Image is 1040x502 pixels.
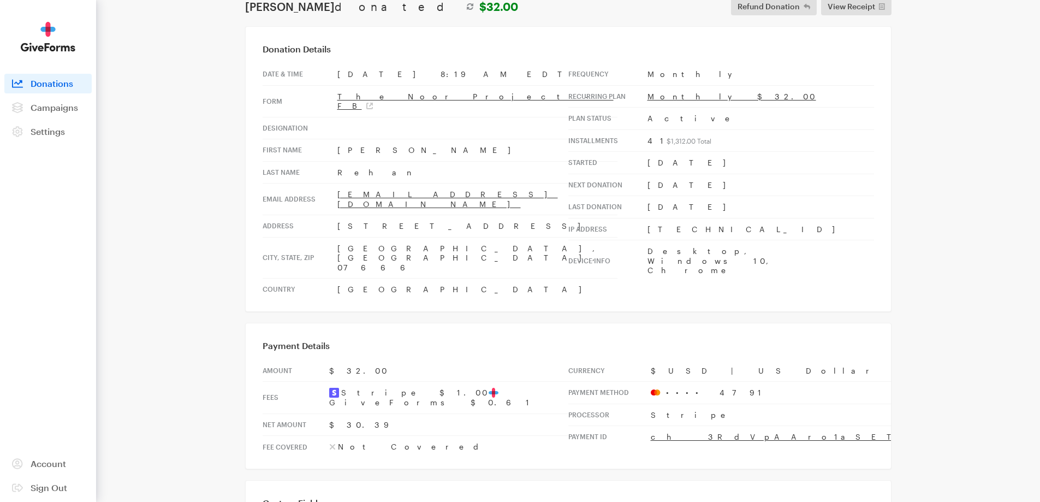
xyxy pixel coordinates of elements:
[457,263,583,303] span: The Noor Project [STREET_ADDRESS] [GEOGRAPHIC_DATA][PERSON_NAME]
[263,63,337,85] th: Date & time
[21,22,75,52] img: GiveForms
[337,237,617,279] td: [GEOGRAPHIC_DATA], [GEOGRAPHIC_DATA], 07666
[568,218,647,240] th: IP address
[568,63,647,85] th: Frequency
[647,196,874,218] td: [DATE]
[647,129,874,152] td: 41
[475,352,565,359] a: Powered byGiveForms
[31,458,66,469] span: Account
[647,218,874,240] td: [TECHNICAL_ID]
[647,174,874,196] td: [DATE]
[647,240,874,281] td: Desktop, Windows 10, Chrome
[667,137,711,145] sub: $1,312.00 Total
[329,436,568,458] td: Not Covered
[4,478,92,498] a: Sign Out
[263,414,329,436] th: Net Amount
[263,215,337,238] th: Address
[4,122,92,141] a: Settings
[337,139,617,162] td: [PERSON_NAME]
[263,139,337,162] th: First Name
[651,360,1029,382] td: $USD | US Dollar
[568,426,651,448] th: Payment Id
[31,102,78,113] span: Campaigns
[263,436,329,458] th: Fee Covered
[263,85,337,117] th: Form
[263,237,337,279] th: City, state, zip
[455,145,586,176] a: Make a New Donation
[31,126,65,137] span: Settings
[337,92,614,111] a: The Noor Project - FB
[337,190,558,209] a: [EMAIL_ADDRESS][DOMAIN_NAME]
[337,215,617,238] td: [STREET_ADDRESS]
[31,482,67,493] span: Sign Out
[647,152,874,174] td: [DATE]
[337,63,617,85] td: [DATE] 8:19 AM EDT
[489,388,498,398] img: favicon-aeed1a25926f1876c519c09abb28a859d2c37b09480cd79f99d23ee3a2171d47.svg
[568,129,647,152] th: Installments
[329,388,339,398] img: stripe2-5d9aec7fb46365e6c7974577a8dae7ee9b23322d394d28ba5d52000e5e5e0903.svg
[568,152,647,174] th: Started
[568,108,647,130] th: Plan Status
[263,44,874,55] h3: Donation Details
[4,74,92,93] a: Donations
[467,324,573,331] span: Manage My Recurring Donation
[647,92,816,101] a: Monthly $32.00
[568,196,647,218] th: Last donation
[329,382,568,414] td: Stripe $1.00 GiveForms $0.61
[568,382,651,404] th: Payment Method
[492,296,548,303] a: [DOMAIN_NAME]
[651,404,1029,426] td: Stripe
[263,117,337,139] th: Designation
[470,218,578,227] td: Your gift receipt is attached
[263,161,337,184] th: Last Name
[329,360,568,382] td: $32.00
[263,340,874,351] h3: Payment Details
[651,432,1029,441] a: ch_3RdVpAAro1aSETcO1mS819Sd
[568,404,651,426] th: Processor
[31,78,73,88] span: Donations
[647,108,874,130] td: Active
[568,174,647,196] th: Next donation
[568,240,647,281] th: Device info
[337,279,617,300] td: [GEOGRAPHIC_DATA]
[568,85,647,108] th: Recurring Plan
[4,454,92,474] a: Account
[647,63,874,85] td: Monthly
[651,382,1029,404] td: •••• 4791
[386,109,655,121] td: Thank you for your generous gift of $32.00 to The Noor Project.
[568,360,651,382] th: Currency
[337,161,617,184] td: Rehan
[263,382,329,414] th: Fees
[263,279,337,300] th: Country
[4,98,92,117] a: Campaigns
[329,414,568,436] td: $30.39
[263,360,329,382] th: Amount
[263,184,337,215] th: Email address
[357,55,684,109] td: Your Generous Gift Benefits the Work of The Noor Project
